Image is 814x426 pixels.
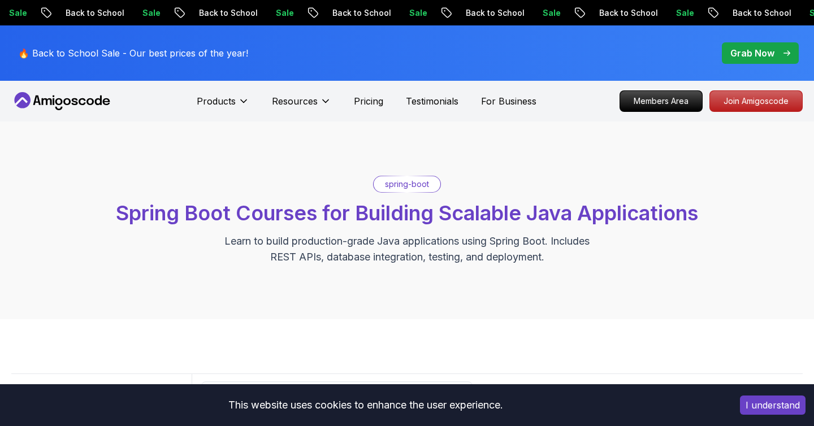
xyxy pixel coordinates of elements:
[397,7,434,19] p: Sale
[620,90,703,112] a: Members Area
[116,201,698,225] span: Spring Boot Courses for Building Scalable Java Applications
[587,7,664,19] p: Back to School
[321,7,397,19] p: Back to School
[531,7,567,19] p: Sale
[264,7,300,19] p: Sale
[730,46,774,60] p: Grab Now
[354,94,383,108] a: Pricing
[272,94,331,117] button: Resources
[481,94,536,108] a: For Business
[197,94,249,117] button: Products
[385,179,429,190] p: spring-boot
[197,94,236,108] p: Products
[406,94,458,108] a: Testimonials
[54,7,131,19] p: Back to School
[721,7,798,19] p: Back to School
[217,233,597,265] p: Learn to build production-grade Java applications using Spring Boot. Includes REST APIs, database...
[664,7,700,19] p: Sale
[8,393,723,418] div: This website uses cookies to enhance the user experience.
[187,7,264,19] p: Back to School
[18,46,248,60] p: 🔥 Back to School Sale - Our best prices of the year!
[454,7,531,19] p: Back to School
[131,7,167,19] p: Sale
[272,94,318,108] p: Resources
[620,91,702,111] p: Members Area
[710,91,802,111] p: Join Amigoscode
[740,395,806,415] button: Accept cookies
[709,90,803,112] a: Join Amigoscode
